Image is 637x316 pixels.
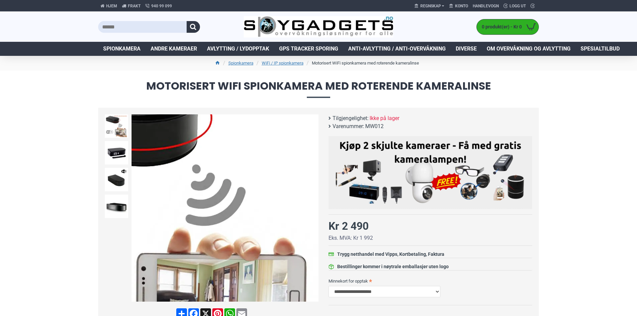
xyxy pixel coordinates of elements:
span: Spionkamera [103,45,141,53]
span: 0 produkt(er) - Kr 0 [477,23,523,30]
label: Minnekort for opptak [329,276,532,286]
a: Om overvåkning og avlytting [482,42,576,56]
span: Anti-avlytting / Anti-overvåkning [348,45,446,53]
img: Motorisert WiFi spionkamera med roterende kameralinse - SpyGadgets.no [132,114,318,302]
div: Kr 2 490 [329,218,369,234]
a: Spionkamera [98,42,146,56]
a: Handlevogn [470,1,501,11]
span: Go to slide 3 [226,296,229,298]
b: Tilgjengelighet: [333,114,369,122]
img: Motorisert WiFi spionkamera med roterende kameralinse - SpyGadgets.no [105,114,128,138]
a: Logg ut [501,1,528,11]
span: Frakt [128,3,141,9]
span: Andre kameraer [151,45,197,53]
span: Motorisert WiFi spionkamera med roterende kameralinse [98,81,539,98]
span: Go to slide 4 [232,296,234,298]
span: Konto [455,3,468,9]
b: Varenummer: [333,122,364,130]
div: Previous slide [132,202,143,214]
span: GPS Tracker Sporing [279,45,338,53]
span: Spesialtilbud [581,45,620,53]
a: Spionkamera [228,60,253,67]
div: Next slide [307,202,318,214]
a: WiFi / IP spionkamera [262,60,303,67]
a: 0 produkt(er) - Kr 0 [477,19,539,34]
span: Go to slide 2 [221,296,224,298]
a: Andre kameraer [146,42,202,56]
a: Spesialtilbud [576,42,625,56]
span: 940 99 099 [151,3,172,9]
a: Avlytting / Lydopptak [202,42,274,56]
span: Diverse [456,45,477,53]
span: Logg ut [509,3,526,9]
span: Go to slide 1 [216,296,218,298]
span: Avlytting / Lydopptak [207,45,269,53]
span: Hjem [106,3,117,9]
span: Om overvåkning og avlytting [487,45,571,53]
span: MW012 [365,122,384,130]
div: Bestillinger kommer i nøytrale emballasjer uten logo [337,263,449,270]
span: Ikke på lager [370,114,399,122]
img: Motorisert WiFi spionkamera med roterende kameralinse - SpyGadgets.no [105,195,128,218]
a: Anti-avlytting / Anti-overvåkning [343,42,451,56]
img: SpyGadgets.no [244,16,394,38]
img: Kjøp 2 skjulte kameraer – Få med gratis kameralampe! [334,139,527,204]
a: Konto [447,1,470,11]
a: Diverse [451,42,482,56]
div: Trygg netthandel med Vipps, Kortbetaling, Faktura [337,251,444,258]
span: Handlevogn [473,3,499,9]
a: GPS Tracker Sporing [274,42,343,56]
img: Motorisert WiFi spionkamera med roterende kameralinse - SpyGadgets.no [105,141,128,165]
span: Regnskap [420,3,441,9]
a: Regnskap [412,0,447,11]
img: Motorisert WiFi spionkamera med roterende kameralinse - SpyGadgets.no [105,168,128,191]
